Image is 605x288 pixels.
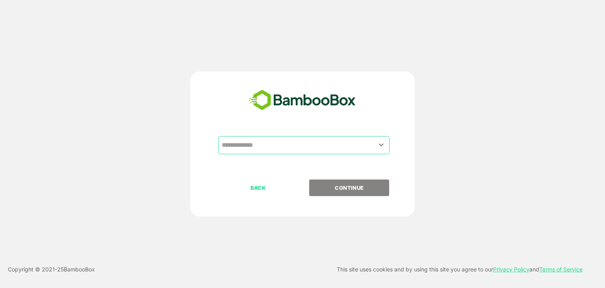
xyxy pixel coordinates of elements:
img: bamboobox [245,87,360,113]
button: CONTINUE [309,180,389,196]
a: Privacy Policy [493,266,529,273]
p: Copyright © 2021- 25 BambooBox [8,265,95,274]
button: Open [376,140,387,150]
a: Terms of Service [539,266,583,273]
p: This site uses cookies and by using this site you agree to our and [337,265,583,274]
p: BACK [219,183,298,192]
p: CONTINUE [310,183,389,192]
button: BACK [218,180,298,196]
